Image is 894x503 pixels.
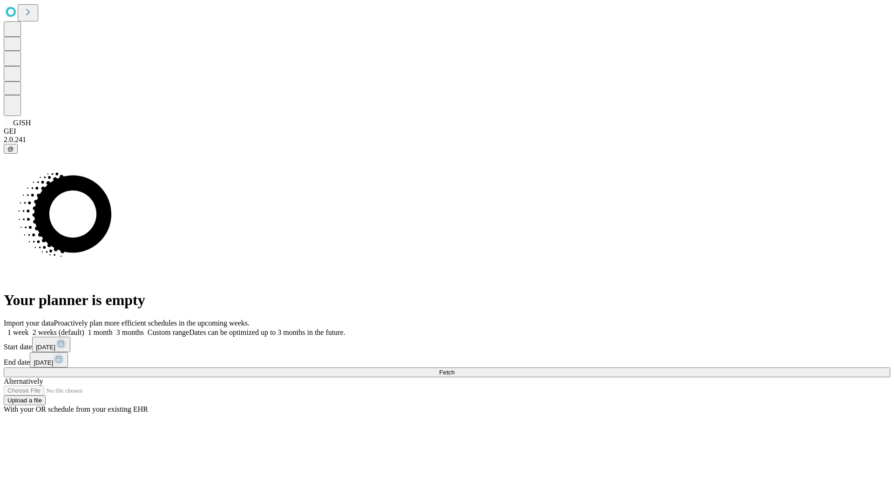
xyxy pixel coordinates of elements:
span: 2 weeks (default) [33,328,84,336]
div: 2.0.241 [4,136,890,144]
div: End date [4,352,890,367]
span: With your OR schedule from your existing EHR [4,405,148,413]
div: GEI [4,127,890,136]
button: @ [4,144,18,154]
span: Fetch [439,369,454,376]
div: Start date [4,337,890,352]
span: 3 months [116,328,144,336]
button: Upload a file [4,395,46,405]
span: Import your data [4,319,54,327]
span: Dates can be optimized up to 3 months in the future. [189,328,345,336]
span: [DATE] [36,344,55,351]
span: @ [7,145,14,152]
button: [DATE] [32,337,70,352]
span: Alternatively [4,377,43,385]
span: 1 week [7,328,29,336]
span: 1 month [88,328,113,336]
span: Proactively plan more efficient schedules in the upcoming weeks. [54,319,250,327]
button: [DATE] [30,352,68,367]
button: Fetch [4,367,890,377]
h1: Your planner is empty [4,292,890,309]
span: [DATE] [34,359,53,366]
span: GJSH [13,119,31,127]
span: Custom range [148,328,189,336]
